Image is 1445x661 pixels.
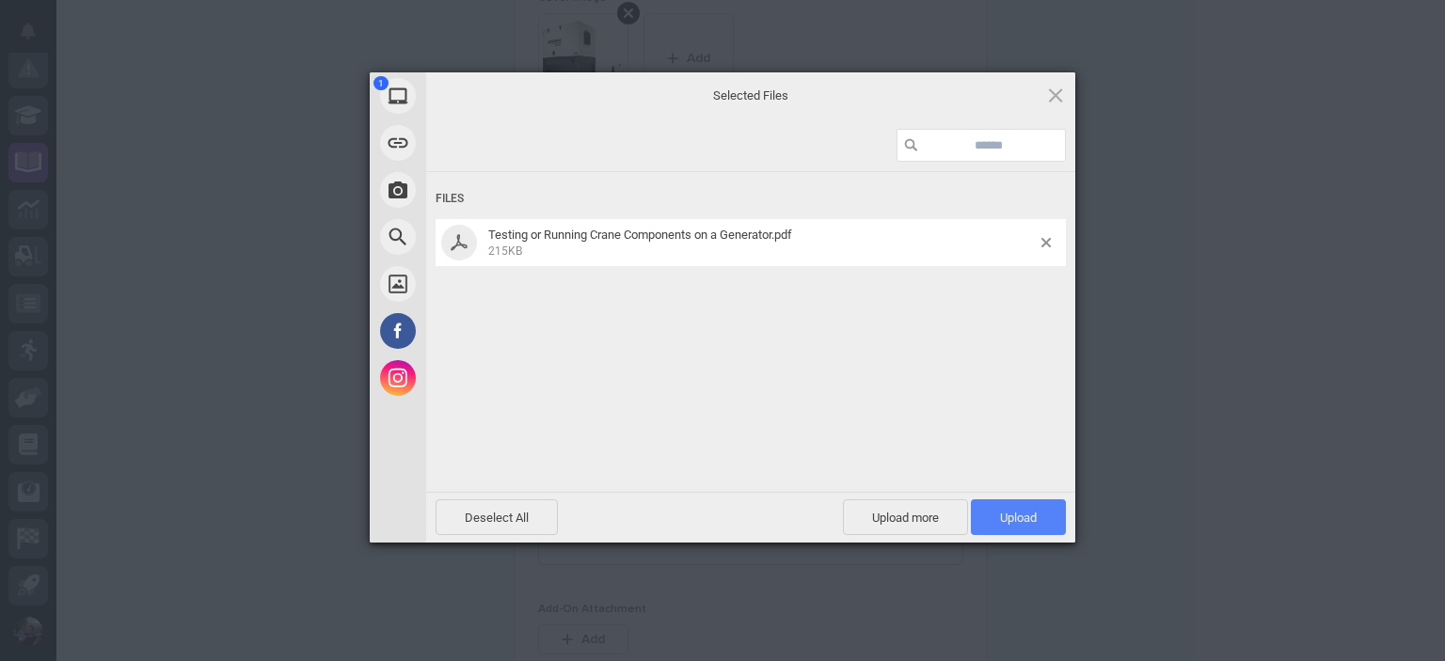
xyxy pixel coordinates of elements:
[483,228,1041,259] span: Testing or Running Crane Components on a Generator.pdf
[370,119,595,166] div: Link (URL)
[971,499,1066,535] span: Upload
[370,354,595,401] div: Instagram
[488,228,792,242] span: Testing or Running Crane Components on a Generator.pdf
[488,244,522,258] span: 215KB
[373,76,389,90] span: 1
[370,166,595,213] div: Take Photo
[370,213,595,260] div: Web Search
[436,181,1066,216] div: Files
[370,260,595,307] div: Unsplash
[436,499,558,535] span: Deselect All
[370,307,595,354] div: Facebook
[563,87,939,103] span: Selected Files
[1045,85,1066,105] span: Click here or hit ESC to close picker
[370,72,595,119] div: My Device
[843,499,968,535] span: Upload more
[1000,511,1037,525] span: Upload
